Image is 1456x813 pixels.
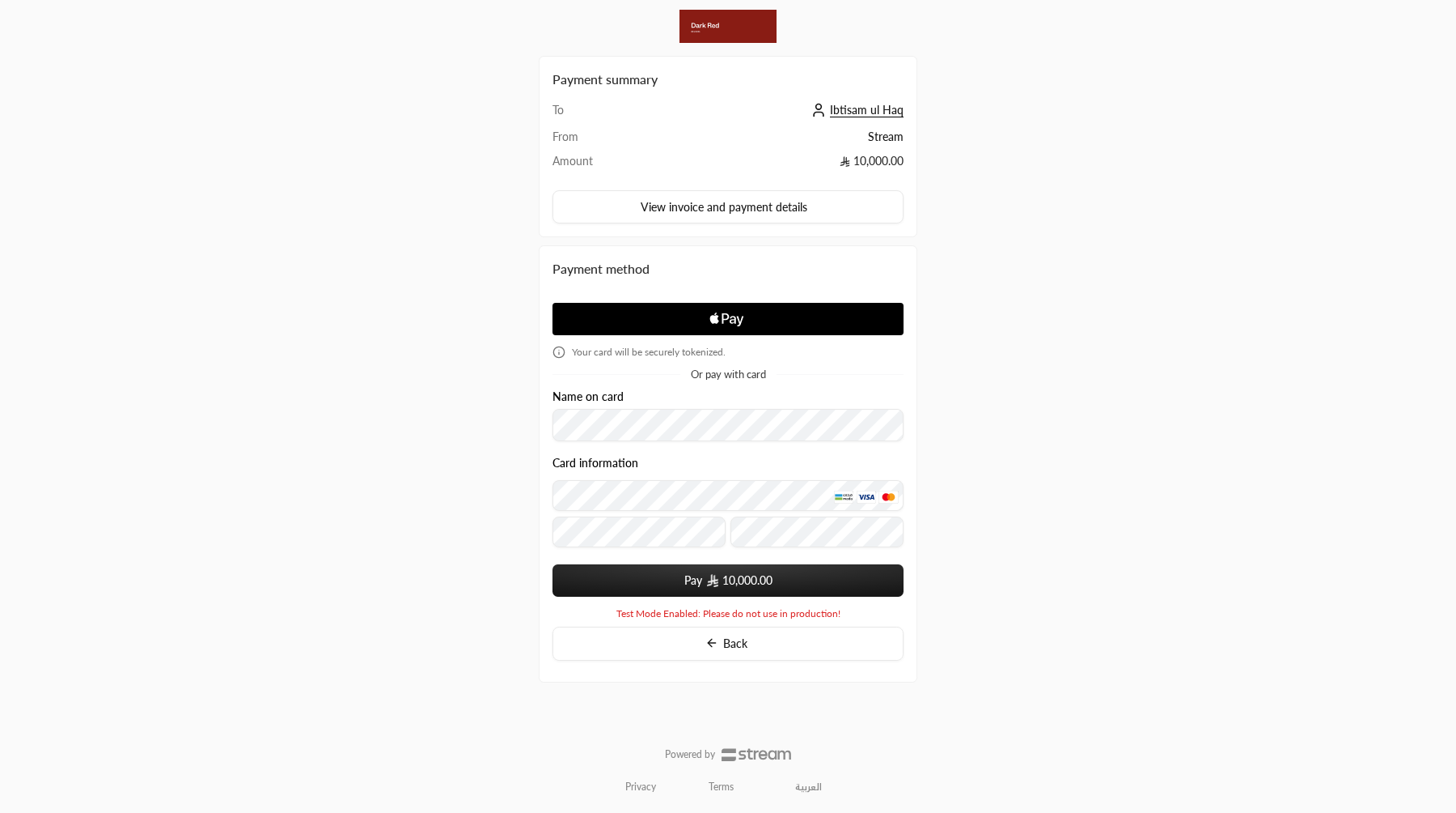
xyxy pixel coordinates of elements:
[722,573,772,589] span: 10,000.00
[625,781,656,794] a: Privacy
[707,574,718,587] img: SAR
[830,103,904,117] span: Ibtisam ul Haq
[656,129,904,153] td: Stream
[552,129,656,153] td: From
[723,636,747,650] span: Back
[786,774,831,800] a: العربية
[552,390,904,441] div: Name on card
[878,491,898,504] img: MasterCard
[552,457,638,470] legend: Card information
[552,480,904,511] input: Credit Card
[552,627,904,662] button: Back
[552,70,904,89] h2: Payment summary
[552,102,656,129] td: To
[552,390,624,403] label: Name on card
[552,153,656,177] td: Amount
[552,564,904,597] button: Pay SAR10,000.00
[572,346,726,359] span: Your card will be securely tokenized.
[730,517,904,547] input: CVC
[552,190,904,224] button: View invoice and payment details
[709,781,734,794] a: Terms
[552,259,904,279] div: Payment method
[857,491,876,504] img: Visa
[834,491,853,504] img: MADA
[665,748,715,761] p: Powered by
[552,517,726,547] input: Expiry date
[691,369,766,380] span: Or pay with card
[616,607,840,620] span: Test Mode Enabled: Please do not use in production!
[656,153,904,177] td: 10,000.00
[552,457,904,553] div: Card information
[807,103,904,117] a: Ibtisam ul Haq
[679,10,777,43] img: Company Logo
